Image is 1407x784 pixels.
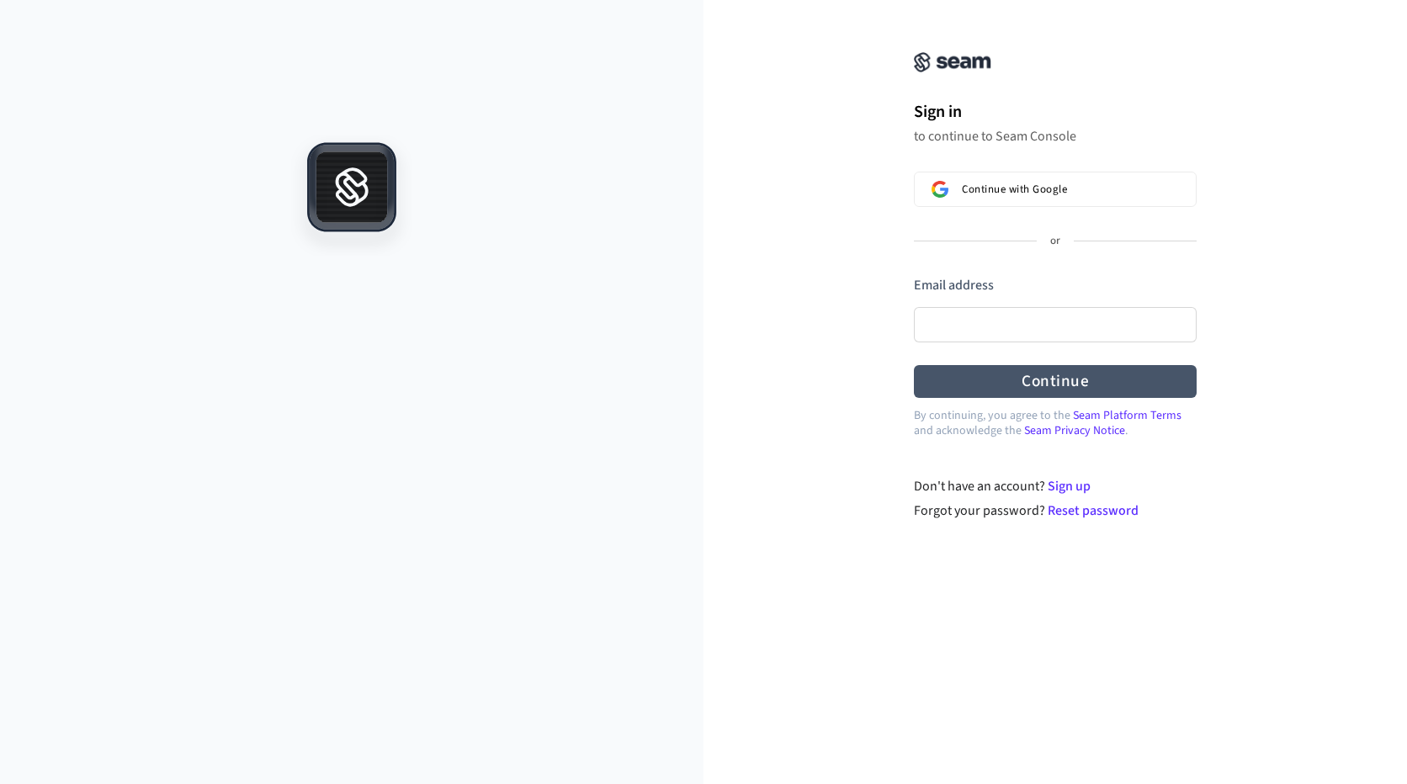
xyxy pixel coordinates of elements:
[1048,501,1139,520] a: Reset password
[1048,477,1091,495] a: Sign up
[914,172,1197,207] button: Sign in with GoogleContinue with Google
[914,128,1197,145] p: to continue to Seam Console
[914,99,1197,124] h1: Sign in
[962,183,1067,196] span: Continue with Google
[932,181,948,198] img: Sign in with Google
[914,476,1197,496] div: Don't have an account?
[914,52,991,72] img: Seam Console
[914,276,994,294] label: Email address
[914,408,1197,438] p: By continuing, you agree to the and acknowledge the .
[914,365,1197,398] button: Continue
[914,501,1197,521] div: Forgot your password?
[1073,407,1181,424] a: Seam Platform Terms
[1050,234,1060,249] p: or
[1024,422,1125,439] a: Seam Privacy Notice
